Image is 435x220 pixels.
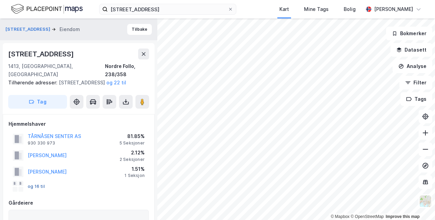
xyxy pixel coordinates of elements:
input: Søk på adresse, matrikkel, gårdeiere, leietakere eller personer [108,4,228,14]
div: [PERSON_NAME] [374,5,413,13]
div: Bolig [344,5,356,13]
div: 81.85% [119,132,145,140]
div: Eiendom [60,25,80,33]
div: 2 Seksjoner [120,157,145,162]
div: 1 Seksjon [124,173,145,178]
div: Mine Tags [304,5,329,13]
div: 1413, [GEOGRAPHIC_DATA], [GEOGRAPHIC_DATA] [8,62,105,79]
a: Mapbox [331,214,350,219]
div: Kart [279,5,289,13]
img: logo.f888ab2527a4732fd821a326f86c7f29.svg [11,3,83,15]
iframe: Chat Widget [401,187,435,220]
div: Hjemmelshaver [9,120,149,128]
button: Analyse [393,59,432,73]
a: OpenStreetMap [351,214,384,219]
button: Tag [8,95,67,109]
button: Tags [400,92,432,106]
span: Tilhørende adresser: [8,80,59,85]
div: 2.12% [120,149,145,157]
div: 1.51% [124,165,145,173]
button: Filter [399,76,432,90]
div: Gårdeiere [9,199,149,207]
div: [STREET_ADDRESS] [8,79,144,87]
button: Datasett [391,43,432,57]
div: 5 Seksjoner [119,140,145,146]
button: Tilbake [127,24,152,35]
button: Bokmerker [386,27,432,40]
div: 930 330 973 [28,140,55,146]
div: Nordre Follo, 238/358 [105,62,149,79]
button: [STREET_ADDRESS] [5,26,52,33]
a: Improve this map [386,214,420,219]
div: [STREET_ADDRESS] [8,49,75,59]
